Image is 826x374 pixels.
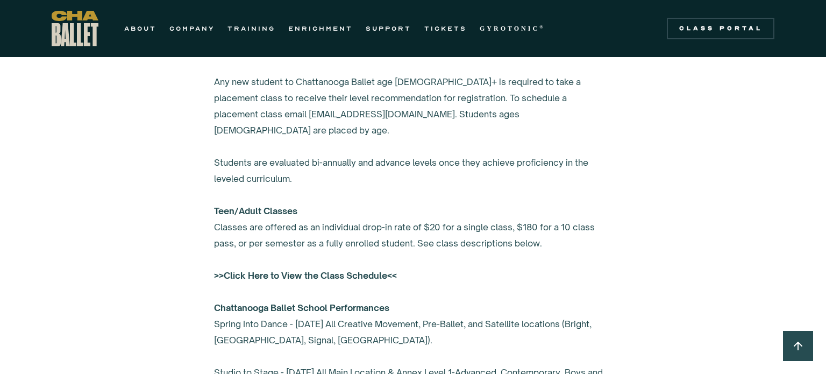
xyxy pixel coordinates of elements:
a: COMPANY [169,22,215,35]
a: ENRICHMENT [288,22,353,35]
a: >>Click Here to View the Class Schedule<< [214,270,397,281]
strong: Chattanooga Ballet School Performances [214,302,389,313]
a: GYROTONIC® [480,22,545,35]
a: TRAINING [227,22,275,35]
strong: GYROTONIC [480,25,539,32]
sup: ® [539,24,545,30]
strong: Teen/Adult Classes [214,206,297,216]
a: home [52,11,98,46]
div: Class Portal [673,24,768,33]
a: ABOUT [124,22,156,35]
a: Class Portal [667,18,774,39]
a: SUPPORT [366,22,411,35]
a: TICKETS [424,22,467,35]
